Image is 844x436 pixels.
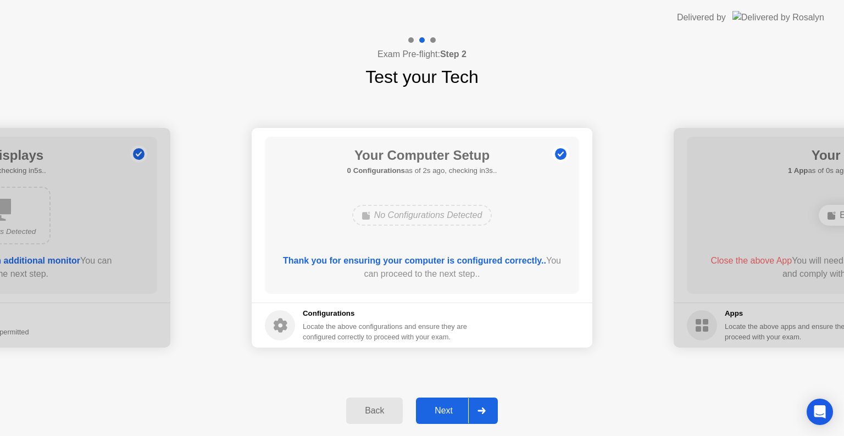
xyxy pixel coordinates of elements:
div: Next [419,406,468,416]
h1: Test your Tech [365,64,479,90]
div: Delivered by [677,11,726,24]
b: 0 Configurations [347,166,405,175]
b: Step 2 [440,49,467,59]
b: Thank you for ensuring your computer is configured correctly.. [283,256,546,265]
h4: Exam Pre-flight: [377,48,467,61]
h1: Your Computer Setup [347,146,497,165]
div: Open Intercom Messenger [807,399,833,425]
img: Delivered by Rosalyn [732,11,824,24]
div: No Configurations Detected [352,205,492,226]
h5: Configurations [303,308,469,319]
div: You can proceed to the next step.. [281,254,564,281]
div: Locate the above configurations and ensure they are configured correctly to proceed with your exam. [303,321,469,342]
button: Back [346,398,403,424]
div: Back [349,406,399,416]
button: Next [416,398,498,424]
h5: as of 2s ago, checking in3s.. [347,165,497,176]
